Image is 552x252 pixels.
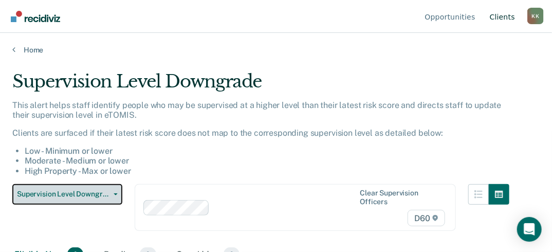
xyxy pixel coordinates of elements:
div: Supervision Level Downgrade [12,71,509,100]
img: Recidiviz [11,11,60,22]
li: Moderate - Medium or lower [25,156,509,166]
div: Open Intercom Messenger [517,217,542,242]
div: K K [527,8,544,24]
button: Supervision Level Downgrade [12,184,122,205]
a: Home [12,45,540,55]
button: Profile dropdown button [527,8,544,24]
p: Clients are surfaced if their latest risk score does not map to the corresponding supervision lev... [12,128,509,138]
div: Clear supervision officers [360,189,443,206]
li: Low - Minimum or lower [25,146,509,156]
p: This alert helps staff identify people who may be supervised at a higher level than their latest ... [12,100,509,120]
span: D60 [408,210,445,226]
span: Supervision Level Downgrade [17,190,109,199]
li: High Property - Max or lower [25,166,509,176]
